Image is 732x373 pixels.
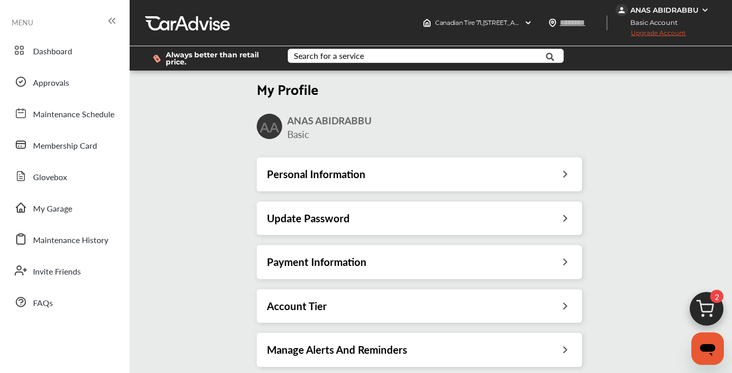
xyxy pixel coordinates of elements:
[630,6,698,15] div: ANAS ABIDRABBU
[9,69,119,95] a: Approvals
[606,15,607,30] img: header-divider.bc55588e.svg
[9,163,119,189] a: Glovebox
[524,19,532,27] img: header-down-arrow.9dd2ce7d.svg
[9,257,119,284] a: Invite Friends
[9,194,119,221] a: My Garage
[9,37,119,63] a: Dashboard
[267,167,365,181] h3: Personal Information
[701,6,709,14] img: WGsFRI8htEPBVLJbROoPRyZpYNWhNONpIPPETTm6eUC0GeLEiAAAAAElFTkSuQmCC
[682,287,731,336] img: cart_icon.3d0951e8.svg
[287,127,309,141] span: Basic
[9,100,119,126] a: Maintenance Schedule
[435,19,686,26] span: Canadian Tire 71 , [STREET_ADDRESS][PERSON_NAME] [GEOGRAPHIC_DATA] , L2E 7K5
[548,19,557,27] img: location_vector.a44bc228.svg
[33,108,114,121] span: Maintenance Schedule
[617,17,685,28] span: Basic Account
[423,19,431,27] img: header-home-logo.8d720a4f.svg
[9,226,119,252] a: Maintenance History
[267,255,367,268] h3: Payment Information
[33,202,72,216] span: My Garage
[267,212,350,225] h3: Update Password
[153,54,161,63] img: dollor_label_vector.a70140d1.svg
[287,114,372,127] span: ANAS ABIDRABBU
[267,299,327,313] h3: Account Tier
[691,332,724,365] iframe: Button to launch messaging window
[9,131,119,158] a: Membership Card
[33,45,72,58] span: Dashboard
[33,297,53,310] span: FAQs
[33,234,108,247] span: Maintenance History
[33,265,81,279] span: Invite Friends
[12,18,33,26] span: MENU
[616,29,686,42] span: Upgrade Account
[616,4,628,16] img: jVpblrzwTbfkPYzPPzSLxeg0AAAAASUVORK5CYII=
[33,171,67,184] span: Glovebox
[33,77,69,90] span: Approvals
[267,343,407,356] h3: Manage Alerts And Reminders
[9,289,119,315] a: FAQs
[257,80,582,97] h2: My Profile
[260,118,279,135] h2: AA
[33,140,97,153] span: Membership Card
[710,290,723,303] span: 2
[166,51,271,65] span: Always better than retail price.
[294,52,364,60] div: Search for a service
